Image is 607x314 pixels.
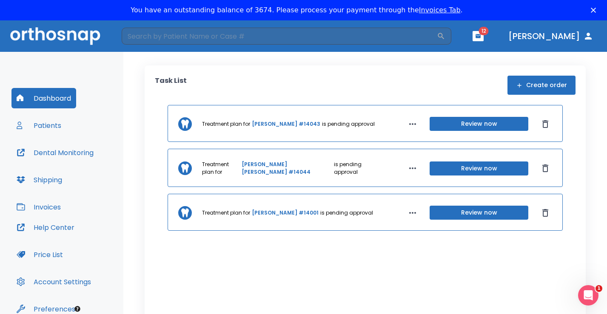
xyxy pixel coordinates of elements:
button: Dismiss [539,117,552,131]
img: Orthosnap [10,27,100,45]
button: Price List [11,244,68,265]
div: You have an outstanding balance of 3674. Please process your payment through the . [131,6,462,14]
span: 12 [479,27,489,35]
p: is pending approval [334,161,375,176]
button: Dismiss [539,161,552,175]
p: is pending approval [320,209,373,217]
button: Review now [430,117,528,131]
button: [PERSON_NAME] [505,28,597,44]
div: Tooltip anchor [74,305,81,313]
button: Account Settings [11,272,96,292]
button: Dismiss [539,206,552,220]
span: 1 [596,285,602,292]
input: Search by Patient Name or Case # [122,28,437,45]
a: [PERSON_NAME] [PERSON_NAME] #14044 [242,161,332,176]
button: Dental Monitoring [11,142,99,163]
a: Invoices Tab [419,6,461,14]
p: Task List [155,76,187,95]
iframe: Intercom live chat [578,285,598,306]
button: Review now [430,161,528,175]
button: Dashboard [11,88,76,108]
p: Treatment plan for [202,120,250,128]
a: [PERSON_NAME] #14043 [252,120,320,128]
button: Shipping [11,170,67,190]
p: Treatment plan for [202,209,250,217]
p: is pending approval [322,120,375,128]
button: Create order [507,76,576,95]
button: Review now [430,206,528,220]
a: [PERSON_NAME] #14001 [252,209,319,217]
div: Close [591,8,599,13]
p: Treatment plan for [202,161,240,176]
button: Invoices [11,197,66,217]
button: Help Center [11,217,80,238]
button: Patients [11,115,66,136]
